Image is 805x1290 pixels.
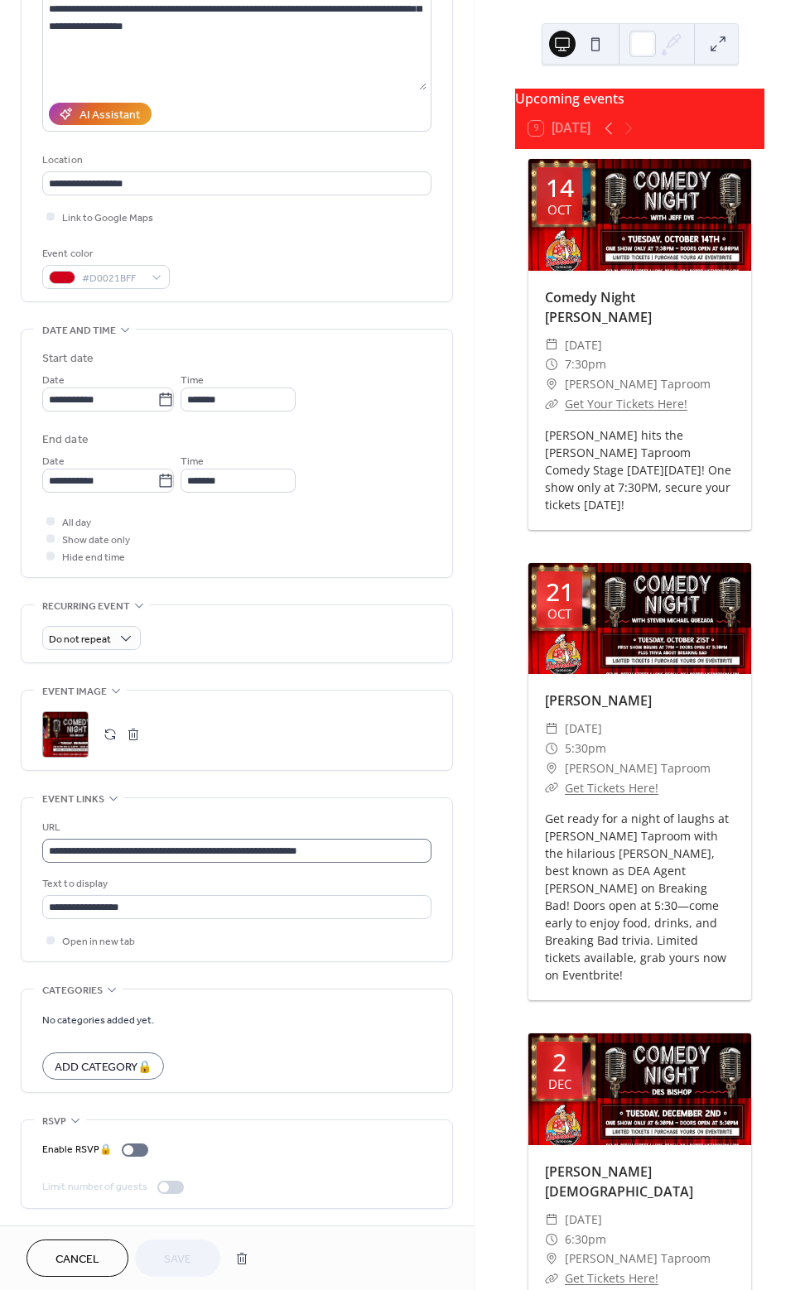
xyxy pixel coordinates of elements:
[565,739,606,758] span: 5:30pm
[565,354,606,374] span: 7:30pm
[552,1050,566,1075] div: 2
[42,1178,147,1196] div: Limit number of guests
[545,1268,558,1288] div: ​
[42,372,65,389] span: Date
[547,204,571,216] div: Oct
[42,350,94,368] div: Start date
[565,719,602,739] span: [DATE]
[42,322,116,339] span: Date and time
[545,739,558,758] div: ​
[55,1251,99,1268] span: Cancel
[545,778,558,798] div: ​
[42,683,107,700] span: Event image
[565,1210,602,1230] span: [DATE]
[565,1249,711,1268] span: [PERSON_NAME] Taproom
[42,152,428,169] div: Location
[545,719,558,739] div: ​
[62,514,91,532] span: All day
[528,426,751,513] div: [PERSON_NAME] hits the [PERSON_NAME] Taproom Comedy Stage [DATE][DATE]! One show only at 7:30PM, ...
[181,453,204,470] span: Time
[49,103,152,125] button: AI Assistant
[547,608,571,620] div: Oct
[49,630,111,649] span: Do not repeat
[80,107,140,124] div: AI Assistant
[82,270,143,287] span: #D0021BFF
[565,758,711,778] span: [PERSON_NAME] Taproom
[27,1239,128,1277] button: Cancel
[565,1270,658,1286] a: Get Tickets Here!
[42,1012,154,1029] span: No categories added yet.
[545,1210,558,1230] div: ​
[62,532,130,549] span: Show date only
[565,335,602,355] span: [DATE]
[548,1078,571,1090] div: Dec
[42,1113,66,1130] span: RSVP
[42,598,130,615] span: Recurring event
[545,394,558,414] div: ​
[42,431,89,449] div: End date
[546,176,574,200] div: 14
[42,819,428,836] div: URL
[545,758,558,778] div: ​
[565,780,658,796] a: Get Tickets Here!
[181,372,204,389] span: Time
[62,933,135,951] span: Open in new tab
[565,396,687,412] a: Get Your Tickets Here!
[42,245,166,262] div: Event color
[565,1230,606,1249] span: 6:30pm
[546,580,574,604] div: 21
[528,810,751,984] div: Get ready for a night of laughs at [PERSON_NAME] Taproom with the hilarious [PERSON_NAME], best k...
[565,374,711,394] span: [PERSON_NAME] Taproom
[545,1162,693,1201] a: [PERSON_NAME][DEMOGRAPHIC_DATA]
[62,549,125,566] span: Hide end time
[42,982,103,999] span: Categories
[545,1230,558,1249] div: ​
[545,374,558,394] div: ​
[42,711,89,758] div: ;
[42,453,65,470] span: Date
[545,691,652,710] a: [PERSON_NAME]
[545,335,558,355] div: ​
[42,791,104,808] span: Event links
[545,288,652,326] a: Comedy Night [PERSON_NAME]
[42,875,428,893] div: Text to display
[545,1249,558,1268] div: ​
[545,354,558,374] div: ​
[515,89,764,108] div: Upcoming events
[62,209,153,227] span: Link to Google Maps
